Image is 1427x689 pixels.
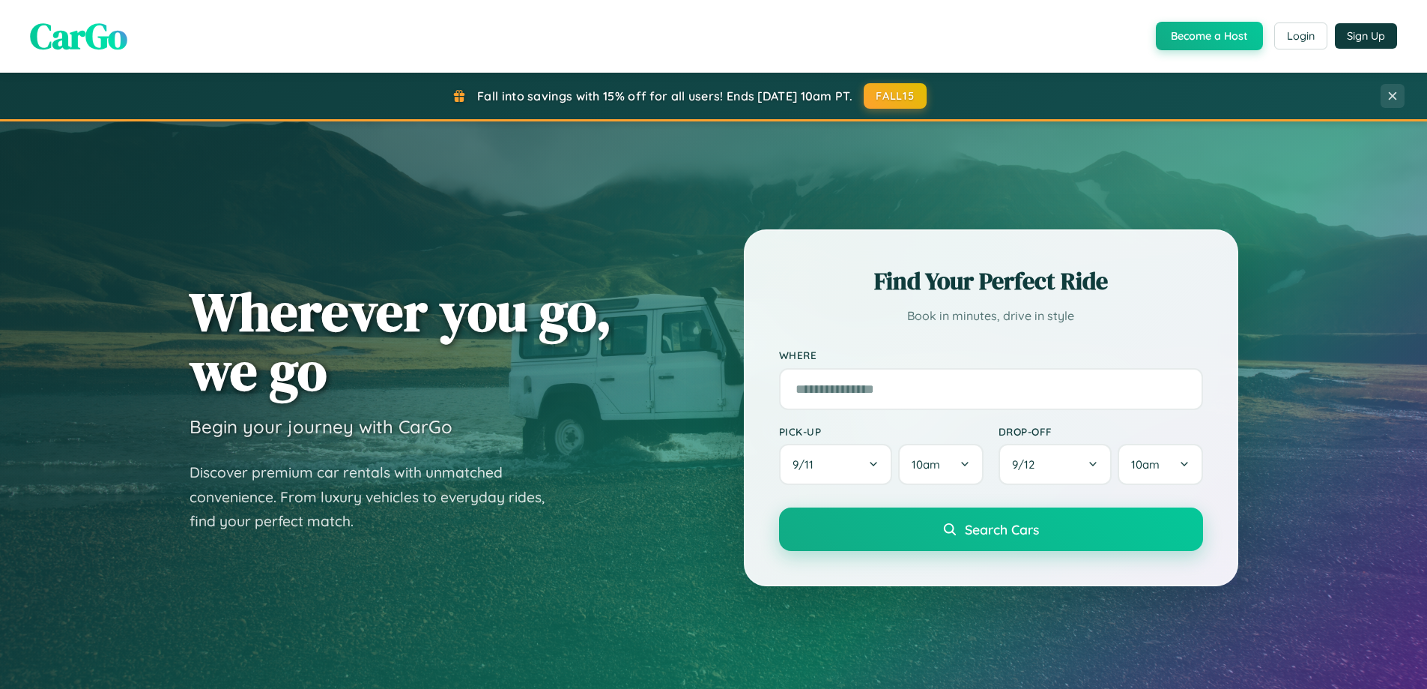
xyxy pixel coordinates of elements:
[779,425,984,438] label: Pick-up
[30,11,127,61] span: CarGo
[1012,457,1042,472] span: 9 / 12
[1335,23,1397,49] button: Sign Up
[477,88,852,103] span: Fall into savings with 15% off for all users! Ends [DATE] 10am PT.
[779,349,1203,362] label: Where
[793,457,821,472] span: 9 / 11
[999,425,1203,438] label: Drop-off
[965,521,1039,538] span: Search Cars
[1156,22,1263,50] button: Become a Host
[864,83,927,109] button: FALL15
[779,305,1203,327] p: Book in minutes, drive in style
[190,460,564,534] p: Discover premium car rentals with unmatched convenience. From luxury vehicles to everyday rides, ...
[190,282,612,400] h1: Wherever you go, we go
[779,444,893,485] button: 9/11
[1118,444,1202,485] button: 10am
[898,444,983,485] button: 10am
[1274,22,1327,49] button: Login
[912,457,940,472] span: 10am
[190,415,452,438] h3: Begin your journey with CarGo
[779,265,1203,298] h2: Find Your Perfect Ride
[999,444,1112,485] button: 9/12
[1131,457,1160,472] span: 10am
[779,508,1203,551] button: Search Cars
